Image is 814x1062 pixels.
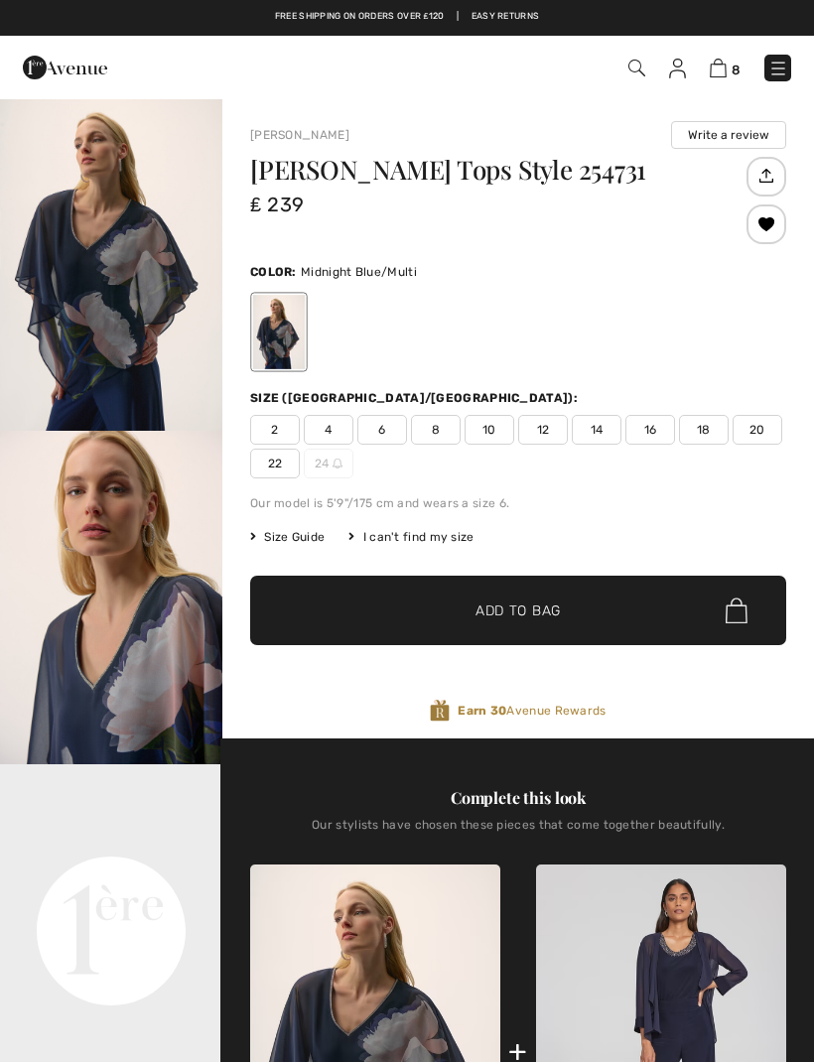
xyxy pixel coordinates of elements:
span: Avenue Rewards [458,702,606,720]
span: 20 [733,415,782,445]
img: Bag.svg [726,597,747,623]
span: Size Guide [250,528,325,546]
span: 8 [732,63,741,77]
span: 12 [518,415,568,445]
img: Search [628,60,645,76]
strong: Earn 30 [458,704,506,718]
span: 22 [250,449,300,478]
div: Our stylists have chosen these pieces that come together beautifully. [250,818,786,848]
span: 10 [465,415,514,445]
h1: [PERSON_NAME] Tops Style 254731 [250,157,742,183]
div: I can't find my size [348,528,474,546]
span: 16 [625,415,675,445]
span: Midnight Blue/Multi [301,265,417,279]
img: Avenue Rewards [430,699,450,723]
img: My Info [669,59,686,78]
span: Add to Bag [475,600,561,621]
a: Easy Returns [472,10,540,24]
span: 4 [304,415,353,445]
button: Add to Bag [250,576,786,645]
a: [PERSON_NAME] [250,128,349,142]
img: Share [749,159,782,193]
span: 24 [304,449,353,478]
span: 18 [679,415,729,445]
span: | [457,10,459,24]
div: Midnight Blue/Multi [253,295,305,369]
span: 2 [250,415,300,445]
a: 1ère Avenue [23,57,107,75]
img: Shopping Bag [710,59,727,77]
img: ring-m.svg [333,459,342,468]
span: 8 [411,415,461,445]
span: ₤ 239 [250,193,305,216]
div: Size ([GEOGRAPHIC_DATA]/[GEOGRAPHIC_DATA]): [250,389,582,407]
div: Complete this look [250,786,786,810]
a: Free shipping on orders over ₤120 [275,10,445,24]
span: 14 [572,415,621,445]
a: 8 [710,56,741,79]
img: Menu [768,59,788,78]
div: Our model is 5'9"/175 cm and wears a size 6. [250,494,786,512]
span: Color: [250,265,297,279]
img: 1ère Avenue [23,48,107,87]
span: 6 [357,415,407,445]
button: Write a review [671,121,786,149]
